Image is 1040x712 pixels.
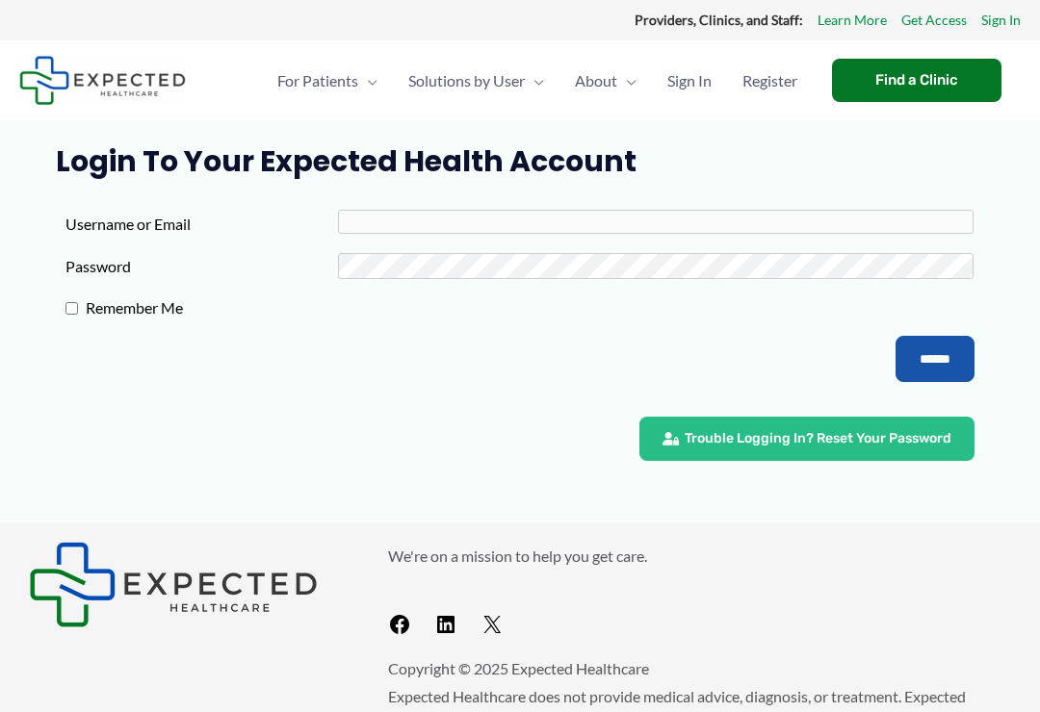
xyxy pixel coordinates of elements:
[685,432,951,445] span: Trouble Logging In? Reset Your Password
[652,47,727,114] a: Sign In
[56,144,983,179] h1: Login to Your Expected Health Account
[277,47,358,114] span: For Patients
[19,56,186,105] img: Expected Healthcare Logo - side, dark font, small
[388,542,1011,645] aside: Footer Widget 2
[635,12,803,28] strong: Providers, Clinics, and Staff:
[262,47,813,114] nav: Primary Site Navigation
[393,47,559,114] a: Solutions by UserMenu Toggle
[262,47,393,114] a: For PatientsMenu Toggle
[667,47,712,114] span: Sign In
[65,252,338,281] label: Password
[832,59,1001,102] a: Find a Clinic
[901,8,967,33] a: Get Access
[388,659,649,677] span: Copyright © 2025 Expected Healthcare
[742,47,797,114] span: Register
[358,47,377,114] span: Menu Toggle
[617,47,637,114] span: Menu Toggle
[575,47,617,114] span: About
[78,293,351,322] label: Remember Me
[29,542,340,627] aside: Footer Widget 1
[525,47,544,114] span: Menu Toggle
[408,47,525,114] span: Solutions by User
[639,417,975,461] a: Trouble Logging In? Reset Your Password
[65,210,338,239] label: Username or Email
[981,8,1021,33] a: Sign In
[29,542,318,627] img: Expected Healthcare Logo - side, dark font, small
[388,542,1011,571] p: We're on a mission to help you get care.
[727,47,813,114] a: Register
[818,8,887,33] a: Learn More
[559,47,652,114] a: AboutMenu Toggle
